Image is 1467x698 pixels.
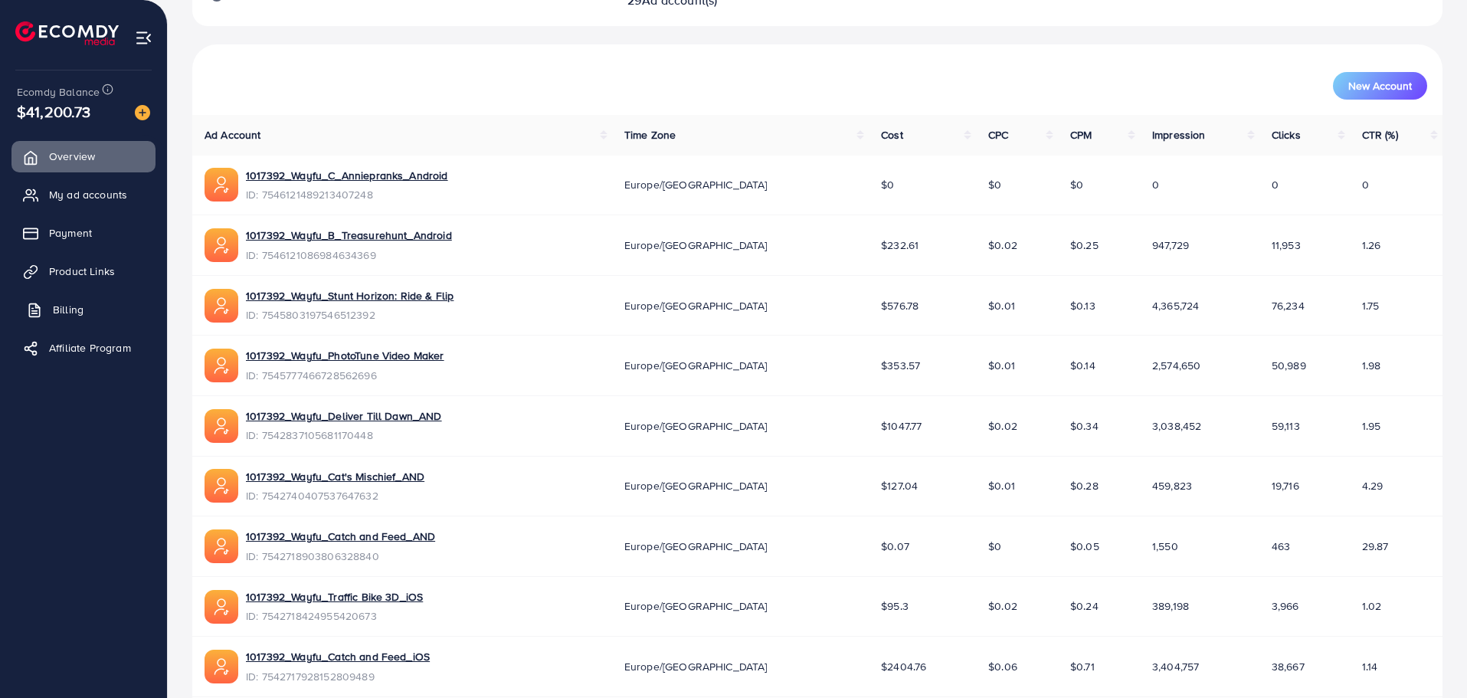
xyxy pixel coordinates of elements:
span: $353.57 [881,358,920,373]
span: $0.01 [988,478,1015,493]
span: 0 [1362,177,1369,192]
span: 947,729 [1152,238,1189,253]
span: Ecomdy Balance [17,84,100,100]
span: $232.61 [881,238,919,253]
img: image [135,105,150,120]
img: ic-ads-acc.e4c84228.svg [205,168,238,202]
img: ic-ads-acc.e4c84228.svg [205,289,238,323]
img: ic-ads-acc.e4c84228.svg [205,349,238,382]
span: Clicks [1272,127,1301,143]
img: ic-ads-acc.e4c84228.svg [205,590,238,624]
span: 1.14 [1362,659,1378,674]
img: ic-ads-acc.e4c84228.svg [205,409,238,443]
span: 29.87 [1362,539,1389,554]
span: ID: 7542718903806328840 [246,549,435,564]
span: 389,198 [1152,598,1189,614]
span: 4.29 [1362,478,1383,493]
span: 1.95 [1362,418,1381,434]
span: $0 [988,539,1001,554]
a: 1017392_Wayfu_C_Anniepranks_Android [246,168,448,183]
a: 1017392_Wayfu_Stunt Horizon: Ride & Flip [246,288,454,303]
span: Cost [881,127,903,143]
span: $0.06 [988,659,1017,674]
span: $1047.77 [881,418,922,434]
span: ID: 7545803197546512392 [246,307,454,323]
span: $0.25 [1070,238,1099,253]
span: CTR (%) [1362,127,1398,143]
span: 59,113 [1272,418,1300,434]
span: $0.05 [1070,539,1099,554]
span: ID: 7542740407537647632 [246,488,424,503]
span: My ad accounts [49,187,127,202]
button: New Account [1333,72,1427,100]
span: Europe/[GEOGRAPHIC_DATA] [624,418,768,434]
span: Overview [49,149,95,164]
span: $0.07 [881,539,909,554]
a: 1017392_Wayfu_Traffic Bike 3D_iOS [246,589,423,605]
span: $0.28 [1070,478,1099,493]
span: CPC [988,127,1008,143]
span: Payment [49,225,92,241]
span: $127.04 [881,478,918,493]
span: $0.02 [988,598,1017,614]
span: Product Links [49,264,115,279]
img: ic-ads-acc.e4c84228.svg [205,469,238,503]
span: $0.24 [1070,598,1099,614]
span: Europe/[GEOGRAPHIC_DATA] [624,598,768,614]
span: New Account [1348,80,1412,91]
span: 1.98 [1362,358,1381,373]
span: 0 [1152,177,1159,192]
span: 2,574,650 [1152,358,1200,373]
span: Europe/[GEOGRAPHIC_DATA] [624,478,768,493]
a: 1017392_Wayfu_PhotoTune Video Maker [246,348,444,363]
span: $0 [988,177,1001,192]
span: Impression [1152,127,1206,143]
span: 3,038,452 [1152,418,1201,434]
img: ic-ads-acc.e4c84228.svg [205,529,238,563]
a: 1017392_Wayfu_Deliver Till Dawn_AND [246,408,442,424]
span: ID: 7542717928152809489 [246,669,430,684]
span: CPM [1070,127,1092,143]
img: logo [15,21,119,45]
span: 38,667 [1272,659,1305,674]
a: 1017392_Wayfu_Catch and Feed_iOS [246,649,430,664]
span: Europe/[GEOGRAPHIC_DATA] [624,298,768,313]
span: 1,550 [1152,539,1178,554]
span: $0 [881,177,894,192]
span: $0.01 [988,298,1015,313]
span: $2404.76 [881,659,926,674]
span: 3,966 [1272,598,1299,614]
span: $0.01 [988,358,1015,373]
span: 0 [1272,177,1279,192]
span: Time Zone [624,127,676,143]
img: ic-ads-acc.e4c84228.svg [205,228,238,262]
span: 76,234 [1272,298,1305,313]
span: ID: 7542718424955420673 [246,608,423,624]
span: Affiliate Program [49,340,131,356]
span: Europe/[GEOGRAPHIC_DATA] [624,358,768,373]
img: menu [135,29,152,47]
a: 1017392_Wayfu_Catch and Feed_AND [246,529,435,544]
span: Billing [53,302,84,317]
span: 459,823 [1152,478,1192,493]
span: 1.02 [1362,598,1382,614]
span: $0.02 [988,238,1017,253]
span: 1.26 [1362,238,1381,253]
span: ID: 7542837105681170448 [246,428,442,443]
span: $95.3 [881,598,909,614]
span: ID: 7546121489213407248 [246,187,448,202]
a: My ad accounts [11,179,156,210]
span: 19,716 [1272,478,1299,493]
span: $0.71 [1070,659,1095,674]
span: $41,200.73 [17,100,91,123]
a: Overview [11,141,156,172]
span: 50,989 [1272,358,1306,373]
span: $0.14 [1070,358,1095,373]
a: 1017392_Wayfu_Cat's Mischief_AND [246,469,424,484]
span: 11,953 [1272,238,1301,253]
span: $0.34 [1070,418,1099,434]
span: Europe/[GEOGRAPHIC_DATA] [624,238,768,253]
span: 463 [1272,539,1290,554]
a: Payment [11,218,156,248]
